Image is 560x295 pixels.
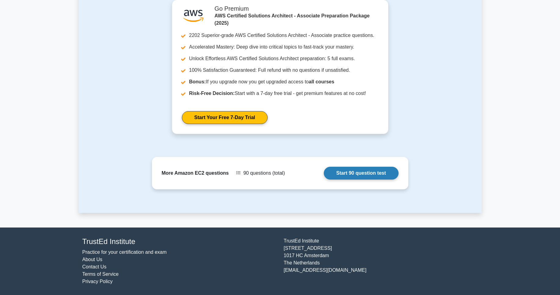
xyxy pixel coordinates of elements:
[82,271,119,277] a: Terms of Service
[280,237,482,285] div: TrustEd Institute [STREET_ADDRESS] 1017 HC Amsterdam The Netherlands [EMAIL_ADDRESS][DOMAIN_NAME]
[82,249,167,255] a: Practice for your certification and exam
[82,279,113,284] a: Privacy Policy
[82,264,107,269] a: Contact Us
[182,111,268,124] a: Start Your Free 7-Day Trial
[82,257,103,262] a: About Us
[324,167,399,180] a: Start 90 question test
[82,237,276,246] h4: TrustEd Institute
